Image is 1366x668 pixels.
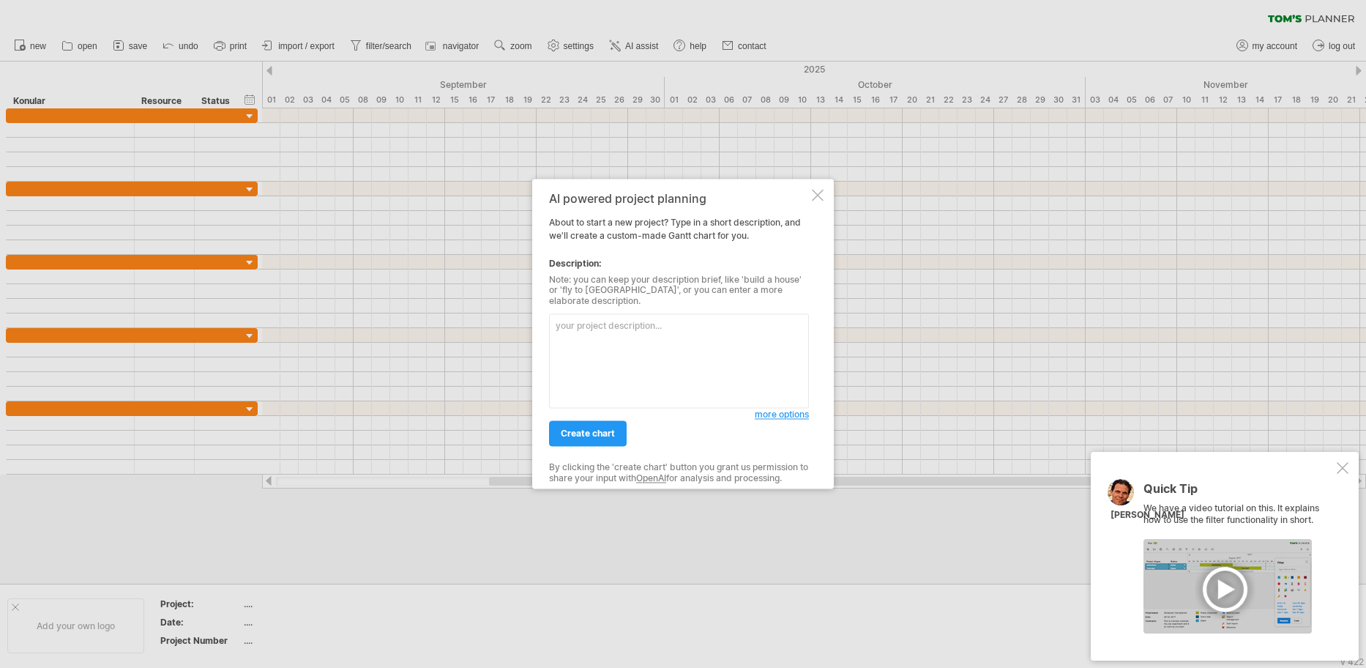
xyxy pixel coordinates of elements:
div: AI powered project planning [549,192,809,205]
div: Quick Tip [1143,483,1334,502]
span: more options [755,409,809,420]
div: [PERSON_NAME] [1111,509,1184,522]
a: create chart [549,421,627,447]
span: create chart [561,428,615,439]
div: About to start a new project? Type in a short description, and we'll create a custom-made Gantt c... [549,192,809,475]
a: OpenAI [636,472,666,483]
div: Note: you can keep your description brief, like 'build a house' or 'fly to [GEOGRAPHIC_DATA]', or... [549,275,809,306]
a: more options [755,409,809,422]
div: Description: [549,257,809,270]
div: We have a video tutorial on this. It explains how to use the filter functionality in short. [1143,483,1334,634]
div: By clicking the 'create chart' button you grant us permission to share your input with for analys... [549,463,809,484]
